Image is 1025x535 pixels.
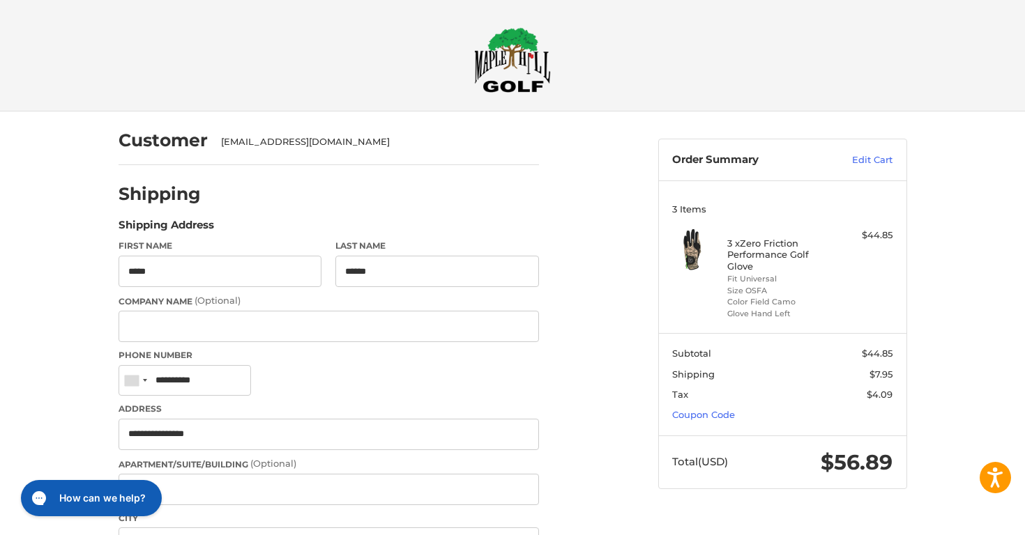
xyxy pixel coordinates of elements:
small: (Optional) [250,458,296,469]
h4: 3 x Zero Friction Performance Golf Glove [727,238,834,272]
label: Apartment/Suite/Building [119,457,539,471]
label: Company Name [119,294,539,308]
li: Fit Universal [727,273,834,285]
small: (Optional) [195,295,241,306]
h2: Shipping [119,183,201,205]
label: Phone Number [119,349,539,362]
legend: Shipping Address [119,217,214,240]
span: Tax [672,389,688,400]
h3: Order Summary [672,153,822,167]
li: Size OSFA [727,285,834,297]
span: $56.89 [821,449,893,475]
label: City [119,512,539,525]
span: Total (USD) [672,455,728,468]
label: Last Name [335,240,539,252]
a: Coupon Code [672,409,735,420]
span: $7.95 [870,369,893,380]
a: Edit Cart [822,153,893,167]
iframe: Gorgias live chat messenger [14,475,166,521]
span: Shipping [672,369,715,380]
h3: 3 Items [672,203,893,215]
li: Color Field Camo [727,296,834,308]
img: Maple Hill Golf [474,27,551,93]
h2: Customer [119,130,208,151]
div: $44.85 [837,228,893,242]
div: [EMAIL_ADDRESS][DOMAIN_NAME] [221,135,525,149]
span: $4.09 [867,389,893,400]
span: Subtotal [672,348,711,359]
label: Address [119,403,539,415]
span: $44.85 [862,348,893,359]
label: First Name [119,240,322,252]
li: Glove Hand Left [727,308,834,320]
